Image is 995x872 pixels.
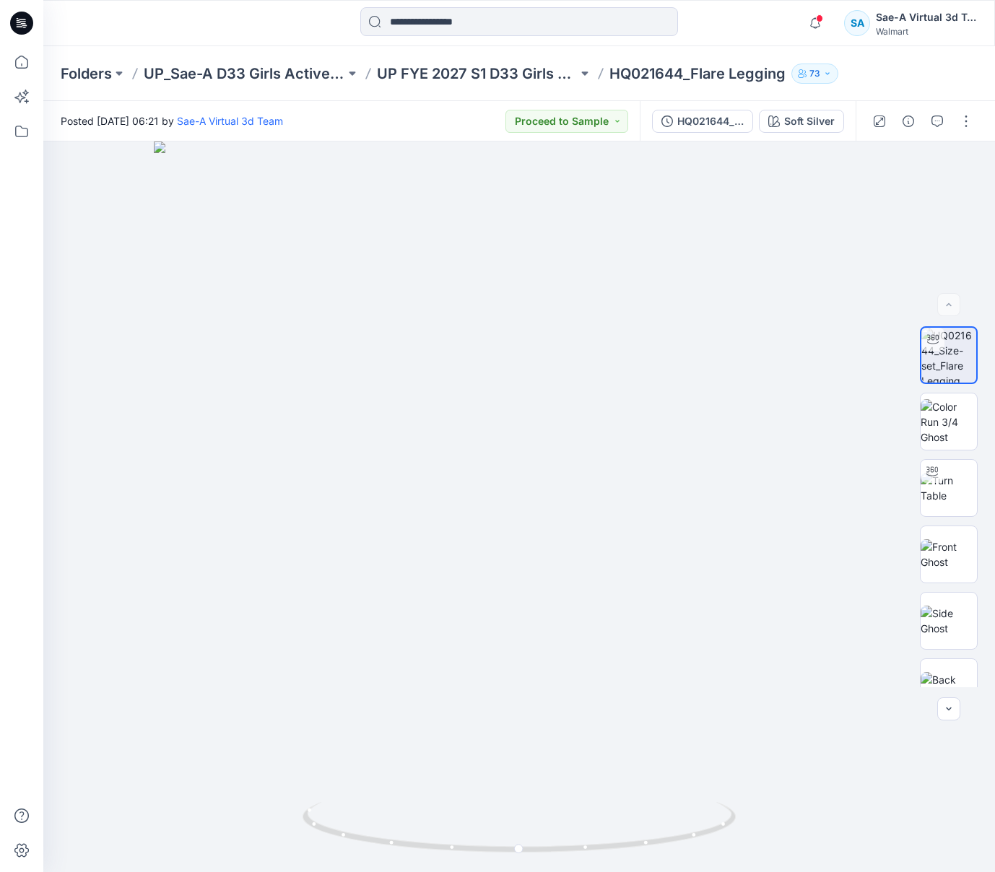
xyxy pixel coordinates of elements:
button: HQ021644_Size-set [652,110,753,133]
img: Back Ghost [921,672,977,702]
a: Folders [61,64,112,84]
div: Walmart [876,26,977,37]
p: HQ021644_Flare Legging [609,64,786,84]
button: 73 [791,64,838,84]
button: Soft Silver [759,110,844,133]
a: Sae-A Virtual 3d Team [177,115,283,127]
span: Posted [DATE] 06:21 by [61,113,283,128]
img: HQ021644_Size-set_Flare Legging [921,328,976,383]
p: 73 [809,66,820,82]
button: Details [897,110,920,133]
a: UP_Sae-A D33 Girls Active & Bottoms [144,64,345,84]
div: Sae-A Virtual 3d Team [876,9,977,26]
img: Turn Table [921,473,977,503]
div: HQ021644_Size-set [677,113,744,129]
div: SA [844,10,870,36]
a: UP FYE 2027 S1 D33 Girls Active Sae-A [377,64,578,84]
img: Front Ghost [921,539,977,570]
img: Side Ghost [921,606,977,636]
div: Soft Silver [784,113,835,129]
img: Color Run 3/4 Ghost [921,399,977,445]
